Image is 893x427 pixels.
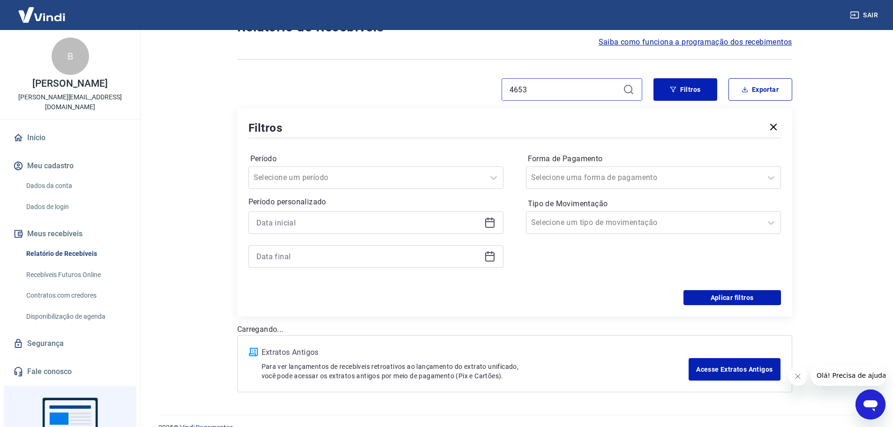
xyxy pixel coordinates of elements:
[23,265,129,285] a: Recebíveis Futuros Online
[23,244,129,263] a: Relatório de Recebíveis
[23,176,129,195] a: Dados da conta
[11,361,129,382] a: Fale conosco
[848,7,882,24] button: Sair
[510,82,619,97] input: Busque pelo número do pedido
[855,390,885,420] iframe: Botão para abrir a janela de mensagens
[250,153,502,165] label: Período
[23,197,129,217] a: Dados de login
[11,156,129,176] button: Meu cadastro
[788,367,807,386] iframe: Fechar mensagem
[6,7,79,14] span: Olá! Precisa de ajuda?
[249,348,258,356] img: ícone
[683,290,781,305] button: Aplicar filtros
[11,0,72,29] img: Vindi
[11,127,129,148] a: Início
[262,362,689,381] p: Para ver lançamentos de recebíveis retroativos ao lançamento do extrato unificado, você pode aces...
[237,324,792,335] p: Carregando...
[52,37,89,75] div: B
[11,224,129,244] button: Meus recebíveis
[248,120,283,135] h5: Filtros
[256,216,480,230] input: Data inicial
[528,198,779,210] label: Tipo de Movimentação
[599,37,792,48] a: Saiba como funciona a programação dos recebimentos
[23,307,129,326] a: Disponibilização de agenda
[262,347,689,358] p: Extratos Antigos
[256,249,480,263] input: Data final
[653,78,717,101] button: Filtros
[23,286,129,305] a: Contratos com credores
[11,333,129,354] a: Segurança
[528,153,779,165] label: Forma de Pagamento
[689,358,780,381] a: Acesse Extratos Antigos
[811,365,885,386] iframe: Mensagem da empresa
[728,78,792,101] button: Exportar
[32,79,107,89] p: [PERSON_NAME]
[8,92,133,112] p: [PERSON_NAME][EMAIL_ADDRESS][DOMAIN_NAME]
[248,196,503,208] p: Período personalizado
